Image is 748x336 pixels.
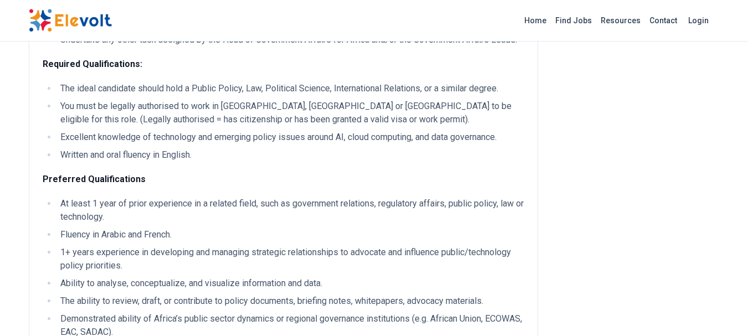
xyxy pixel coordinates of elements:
li: 1+ years experience in developing and managing strategic relationships to advocate and influence ... [57,246,524,272]
li: The ability to review, draft, or contribute to policy documents, briefing notes, whitepapers, adv... [57,294,524,308]
li: Excellent knowledge of technology and emerging policy issues around AI, cloud computing, and data... [57,131,524,144]
li: At least 1 year of prior experience in a related field, such as government relations, regulatory ... [57,197,524,224]
strong: Required Qualifications: [43,59,142,69]
a: Login [682,9,715,32]
li: You must be legally authorised to work in [GEOGRAPHIC_DATA], [GEOGRAPHIC_DATA] or [GEOGRAPHIC_DAT... [57,100,524,126]
li: Written and oral fluency in English. [57,148,524,162]
iframe: Chat Widget [693,283,748,336]
a: Find Jobs [551,12,596,29]
img: Elevolt [29,9,112,32]
a: Resources [596,12,645,29]
strong: Preferred Qualifications [43,174,146,184]
a: Home [520,12,551,29]
li: Ability to analyse, conceptualize, and visualize information and data. [57,277,524,290]
li: Fluency in Arabic and French. [57,228,524,241]
li: The ideal candidate should hold a Public Policy, Law, Political Science, International Relations,... [57,82,524,95]
a: Contact [645,12,682,29]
